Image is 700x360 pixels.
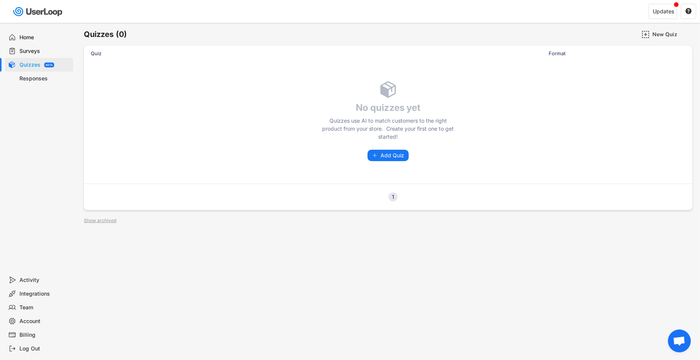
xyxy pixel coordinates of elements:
[11,4,65,19] img: userloop-logo-01.svg
[653,9,674,14] div: Updates
[642,30,650,38] img: AddMajor.svg
[20,304,70,311] div: Team
[20,290,70,298] div: Integrations
[20,318,70,325] div: Account
[319,102,457,114] h4: No quizzes yet
[685,8,692,15] button: 
[381,153,404,158] span: Add Quiz
[20,345,70,352] div: Log Out
[46,64,53,66] div: BETA
[20,34,70,41] div: Home
[20,331,70,339] div: Billing
[84,29,127,40] h6: Quizzes (0)
[389,194,398,200] div: 1
[20,75,70,82] div: Responses
[19,61,40,69] div: Quizzes
[686,8,692,14] text: 
[20,277,70,284] div: Activity
[319,117,457,141] div: Quizzes use AI to match customers to the right product from your store. Create your first one to ...
[84,218,116,223] div: Show archived
[668,330,691,352] div: Open chat
[91,50,544,57] div: Quiz
[20,48,70,55] div: Surveys
[368,150,409,161] button: Add Quiz
[549,50,625,57] div: Format
[652,31,690,38] div: New Quiz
